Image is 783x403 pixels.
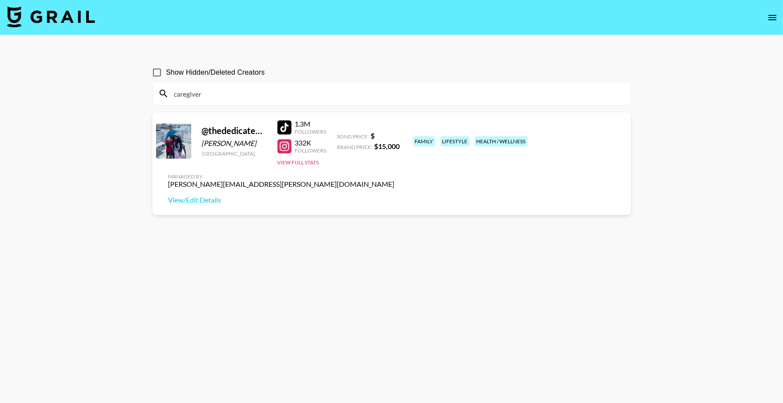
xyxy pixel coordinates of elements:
[337,144,373,150] span: Brand Price:
[764,9,781,26] button: open drawer
[166,67,265,78] span: Show Hidden/Deleted Creators
[337,133,369,140] span: Song Price:
[295,147,327,154] div: Followers
[295,120,327,128] div: 1.3M
[202,139,267,148] div: [PERSON_NAME]
[202,150,267,157] div: [GEOGRAPHIC_DATA]
[277,159,319,166] button: View Full Stats
[202,125,267,136] div: @ thededicatedcaregiver
[295,128,327,135] div: Followers
[168,196,395,204] a: View/Edit Details
[413,136,435,146] div: family
[371,131,375,140] strong: $
[168,180,395,189] div: [PERSON_NAME][EMAIL_ADDRESS][PERSON_NAME][DOMAIN_NAME]
[475,136,528,146] div: health / wellness
[7,6,95,27] img: Grail Talent
[168,173,395,180] div: Managed By
[169,87,625,101] input: Search by User Name
[295,138,327,147] div: 332K
[441,136,470,146] div: lifestyle
[375,142,400,150] strong: $ 15,000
